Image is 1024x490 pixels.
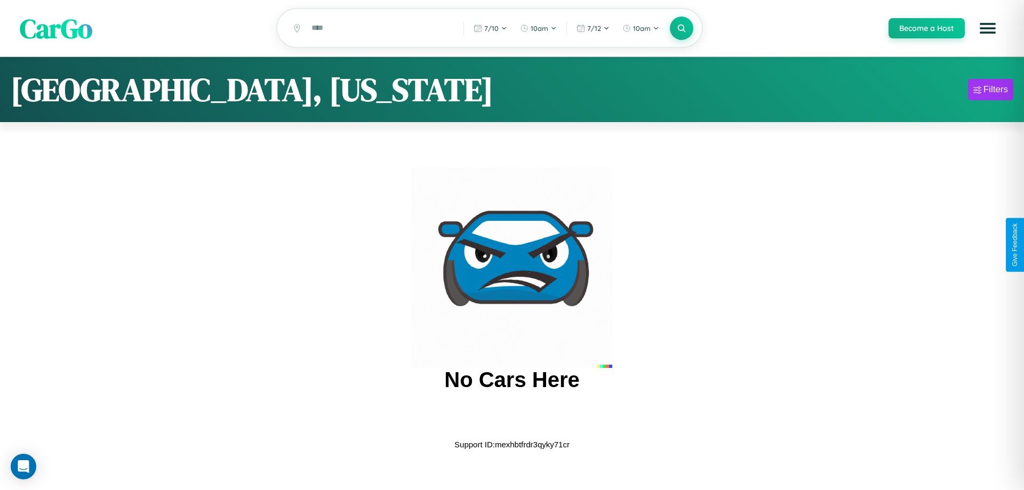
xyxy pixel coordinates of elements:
img: car [412,167,612,368]
button: 10am [617,20,665,37]
span: 7 / 12 [587,24,601,33]
button: 10am [515,20,562,37]
button: 7/10 [468,20,513,37]
span: 10am [633,24,651,33]
button: Become a Host [889,18,965,38]
h1: [GEOGRAPHIC_DATA], [US_STATE] [11,68,493,111]
div: Filters [983,84,1008,95]
div: Open Intercom Messenger [11,454,36,479]
button: Open menu [973,13,1003,43]
p: Support ID: mexhbtfrdr3qyky71cr [454,437,570,452]
button: 7/12 [571,20,615,37]
h2: No Cars Here [444,368,579,392]
button: Filters [968,79,1013,100]
span: 10am [531,24,548,33]
span: CarGo [20,10,92,46]
span: 7 / 10 [484,24,499,33]
div: Give Feedback [1011,223,1019,267]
